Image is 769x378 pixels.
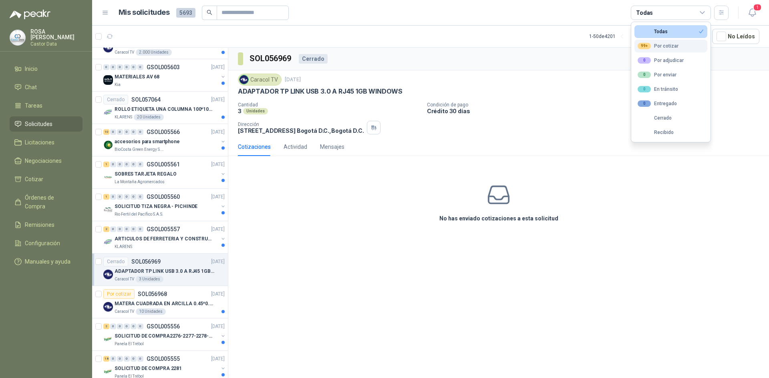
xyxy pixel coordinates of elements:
a: Configuración [10,236,83,251]
div: 0 [124,129,130,135]
a: 2 0 0 0 0 0 GSOL005557[DATE] Company LogoARTICULOS DE FERRETERIA Y CONSTRUCCION EN GENERALKLARENS [103,224,226,250]
a: 2 0 0 0 0 0 GSOL005556[DATE] Company LogoSOLICITUD DE COMPRA2276-2277-2278-2284-2285-Panela El Tr... [103,322,226,347]
div: 0 [110,64,116,70]
a: Inicio [10,61,83,76]
div: Recibido [638,130,674,135]
div: 0 [638,57,651,64]
p: Caracol TV [115,276,134,282]
div: Unidades [243,108,268,114]
div: 0 [137,356,143,362]
p: SOL057064 [131,97,161,102]
button: No Leídos [712,29,759,44]
span: Inicio [25,64,38,73]
div: 1 - 50 de 4201 [589,30,641,43]
a: Por cotizarSOL056968[DATE] Company LogoMATERA CUADRADA EN ARCILLA 0.45*0.45*0.40Caracol TV10 Unid... [92,286,228,318]
span: 5693 [176,8,195,18]
div: Cerrado [638,115,672,121]
h3: SOL056969 [250,52,292,65]
div: 0 [117,194,123,200]
div: 0 [117,356,123,362]
img: Company Logo [103,43,113,52]
div: 0 [124,64,130,70]
div: 0 [124,226,130,232]
p: [DATE] [211,226,225,233]
div: 2 [103,226,109,232]
p: GSOL005603 [147,64,180,70]
div: Entregado [638,100,677,107]
a: 1 0 0 0 0 0 GSOL005561[DATE] Company LogoSOBRES TARJETA REGALOLa Montaña Agromercados [103,160,226,185]
p: KLARENS [115,244,132,250]
div: Todas [638,29,668,34]
span: Negociaciones [25,156,62,165]
p: Panela El Trébol [115,341,144,347]
div: Cerrado [103,95,128,104]
div: 0 [137,129,143,135]
div: 0 [137,64,143,70]
p: SOLICITUD DE COMPRA 2281 [115,365,182,372]
button: 99+Por cotizar [634,40,707,52]
button: 0En tránsito [634,83,707,96]
div: 0 [103,64,109,70]
img: Company Logo [103,205,113,214]
div: 10 Unidades [136,308,166,315]
div: 0 [131,194,137,200]
p: Rio Fertil del Pacífico S.A.S. [115,211,163,218]
div: 2 [103,324,109,329]
div: Mensajes [320,142,344,151]
div: 0 [638,72,651,78]
span: Chat [25,83,37,92]
a: Chat [10,80,83,95]
p: [DATE] [211,64,225,71]
a: 10 0 0 0 0 0 GSOL005566[DATE] Company Logoaccesorios para smartphoneBioCosta Green Energy S.A.S [103,127,226,153]
div: 0 [131,64,137,70]
img: Company Logo [10,30,25,45]
p: [STREET_ADDRESS] Bogotá D.C. , Bogotá D.C. [238,127,364,134]
div: 0 [110,324,116,329]
a: Licitaciones [10,135,83,150]
span: Remisiones [25,220,54,229]
span: Cotizar [25,175,43,184]
p: Caracol TV [115,49,134,56]
div: 0 [137,226,143,232]
button: Todas [634,25,707,38]
a: Cotizar [10,172,83,187]
div: 0 [137,194,143,200]
div: 0 [110,356,116,362]
a: CerradoSOL056969[DATE] Company LogoADAPTADOR TP LINK USB 3.0 A RJ45 1GB WINDOWSCaracol TV3 Unidades [92,254,228,286]
div: 0 [117,324,123,329]
a: Tareas [10,98,83,113]
img: Company Logo [103,108,113,117]
p: [DATE] [211,258,225,266]
span: 1 [753,4,762,11]
button: 0Entregado [634,97,707,110]
div: 0 [137,324,143,329]
div: 0 [110,226,116,232]
div: 0 [124,194,130,200]
span: Solicitudes [25,120,52,128]
h3: No has enviado cotizaciones a esta solicitud [439,214,558,223]
div: Por cotizar [103,289,135,299]
div: Por cotizar [638,43,678,49]
div: 0 [638,100,651,107]
p: ADAPTADOR TP LINK USB 3.0 A RJ45 1GB WINDOWS [115,268,214,275]
p: [DATE] [285,76,301,84]
div: En tránsito [638,86,678,92]
div: 0 [137,162,143,167]
a: Manuales y ayuda [10,254,83,269]
button: 0Por enviar [634,68,707,81]
div: 0 [131,129,137,135]
div: 0 [110,162,116,167]
p: SOLICITUD TIZA NEGRA - PICHINDE [115,203,197,210]
p: ADAPTADOR TP LINK USB 3.0 A RJ45 1GB WINDOWS [238,87,403,96]
div: 0 [117,129,123,135]
p: BioCosta Green Energy S.A.S [115,146,165,153]
p: SOL056969 [131,259,161,264]
p: GSOL005555 [147,356,180,362]
div: 0 [124,356,130,362]
p: GSOL005560 [147,194,180,200]
p: GSOL005557 [147,226,180,232]
div: 0 [131,226,137,232]
a: Solicitudes [10,116,83,132]
p: ROLLO ETIQUETA UNA COLUMNA 100*100*500un [115,106,214,113]
div: 2.000 Unidades [136,49,172,56]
